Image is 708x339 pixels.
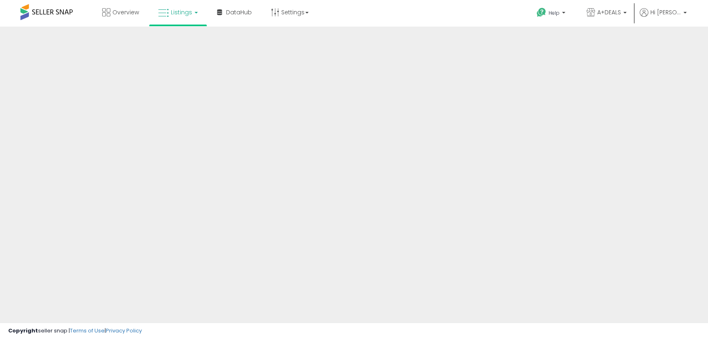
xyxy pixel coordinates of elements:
span: A+DEALS [597,8,621,16]
span: Overview [112,8,139,16]
a: Terms of Use [70,327,105,334]
span: Hi [PERSON_NAME] [650,8,681,16]
span: DataHub [226,8,252,16]
a: Hi [PERSON_NAME] [640,8,687,27]
a: Help [530,1,574,27]
div: seller snap | | [8,327,142,335]
i: Get Help [536,7,547,18]
span: Help [549,9,560,16]
span: Listings [171,8,192,16]
a: Privacy Policy [106,327,142,334]
strong: Copyright [8,327,38,334]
